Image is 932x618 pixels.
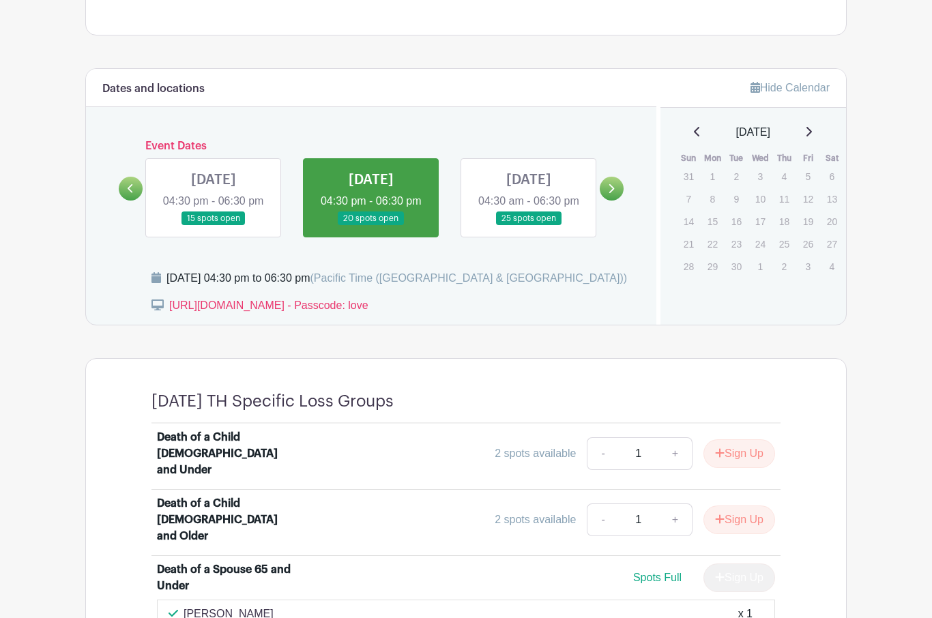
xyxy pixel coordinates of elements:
[725,256,748,277] p: 30
[701,188,724,209] p: 8
[796,151,820,165] th: Fri
[151,392,394,411] h4: [DATE] TH Specific Loss Groups
[701,151,725,165] th: Mon
[773,166,796,187] p: 4
[749,188,772,209] p: 10
[143,140,600,153] h6: Event Dates
[797,166,819,187] p: 5
[157,429,295,478] div: Death of a Child [DEMOGRAPHIC_DATA] and Under
[736,124,770,141] span: [DATE]
[749,166,772,187] p: 3
[703,505,775,534] button: Sign Up
[773,211,796,232] p: 18
[678,188,700,209] p: 7
[701,233,724,254] p: 22
[678,256,700,277] p: 28
[703,439,775,468] button: Sign Up
[166,270,627,286] div: [DATE] 04:30 pm to 06:30 pm
[658,437,693,470] a: +
[633,572,682,583] span: Spots Full
[678,233,700,254] p: 21
[658,503,693,536] a: +
[677,151,701,165] th: Sun
[821,256,843,277] p: 4
[701,256,724,277] p: 29
[821,166,843,187] p: 6
[749,256,772,277] p: 1
[701,166,724,187] p: 1
[725,188,748,209] p: 9
[587,437,618,470] a: -
[495,512,576,528] div: 2 spots available
[773,256,796,277] p: 2
[310,272,627,284] span: (Pacific Time ([GEOGRAPHIC_DATA] & [GEOGRAPHIC_DATA]))
[772,151,796,165] th: Thu
[157,561,295,594] div: Death of a Spouse 65 and Under
[797,256,819,277] p: 3
[725,211,748,232] p: 16
[773,188,796,209] p: 11
[701,211,724,232] p: 15
[773,233,796,254] p: 25
[725,166,748,187] p: 2
[821,211,843,232] p: 20
[725,151,748,165] th: Tue
[749,233,772,254] p: 24
[495,445,576,462] div: 2 spots available
[678,211,700,232] p: 14
[102,83,205,95] h6: Dates and locations
[169,299,368,311] a: [URL][DOMAIN_NAME] - Passcode: love
[820,151,844,165] th: Sat
[797,188,819,209] p: 12
[821,188,843,209] p: 13
[751,82,830,93] a: Hide Calendar
[797,211,819,232] p: 19
[678,166,700,187] p: 31
[725,233,748,254] p: 23
[587,503,618,536] a: -
[157,495,295,544] div: Death of a Child [DEMOGRAPHIC_DATA] and Older
[797,233,819,254] p: 26
[749,211,772,232] p: 17
[821,233,843,254] p: 27
[748,151,772,165] th: Wed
